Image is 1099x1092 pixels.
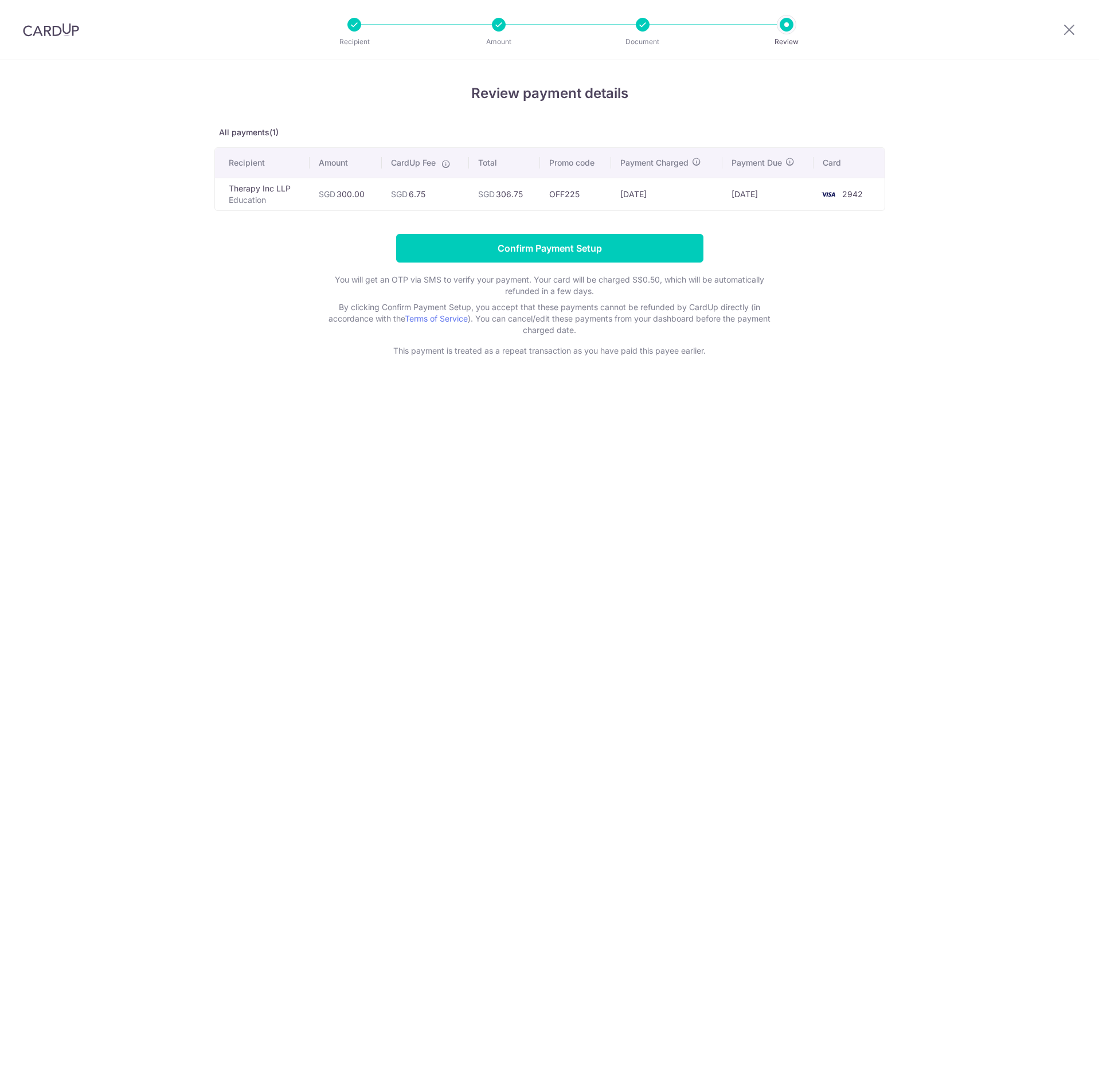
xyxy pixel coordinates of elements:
th: Promo code [540,148,611,178]
span: Payment Due [732,157,782,169]
span: Payment Charged [620,157,689,169]
th: Total [469,148,539,178]
span: SGD [391,189,408,199]
th: Amount [310,148,382,178]
p: Education [229,194,301,206]
h4: Review payment details [214,83,885,104]
td: [DATE] [611,178,722,210]
span: CardUp Fee [391,157,436,169]
th: Recipient [215,148,310,178]
p: All payments(1) [214,127,885,138]
td: Therapy Inc LLP [215,178,310,210]
input: Confirm Payment Setup [396,234,703,263]
p: Recipient [312,36,397,48]
p: This payment is treated as a repeat transaction as you have paid this payee earlier. [320,345,779,357]
p: You will get an OTP via SMS to verify your payment. Your card will be charged S$0.50, which will ... [320,274,779,297]
p: By clicking Confirm Payment Setup, you accept that these payments cannot be refunded by CardUp di... [320,302,779,336]
td: 6.75 [382,178,469,210]
span: SGD [478,189,495,199]
td: OFF225 [540,178,611,210]
iframe: Opens a widget where you can find more information [1026,1058,1088,1086]
p: Review [744,36,829,48]
th: Card [814,148,884,178]
td: 306.75 [469,178,539,210]
span: SGD [319,189,335,199]
img: <span class="translation_missing" title="translation missing: en.account_steps.new_confirm_form.b... [817,187,840,201]
p: Amount [456,36,541,48]
span: 2942 [842,189,863,199]
a: Terms of Service [405,314,468,323]
td: 300.00 [310,178,382,210]
td: [DATE] [722,178,814,210]
p: Document [600,36,685,48]
img: CardUp [23,23,79,37]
